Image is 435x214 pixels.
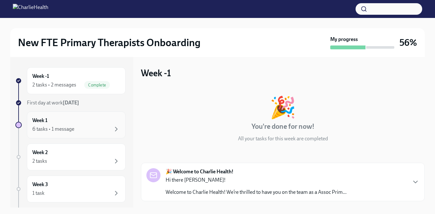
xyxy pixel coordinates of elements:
[32,73,49,80] h6: Week -1
[13,4,48,14] img: CharlieHealth
[32,158,47,165] div: 2 tasks
[32,126,74,133] div: 6 tasks • 1 message
[63,100,79,106] strong: [DATE]
[32,81,76,88] div: 2 tasks • 2 messages
[166,177,347,184] p: Hi there [PERSON_NAME]!
[32,181,48,188] h6: Week 3
[32,117,47,124] h6: Week 1
[15,111,126,138] a: Week 16 tasks • 1 message
[15,176,126,202] a: Week 31 task
[15,144,126,170] a: Week 22 tasks
[15,99,126,106] a: First day at work[DATE]
[166,168,234,175] strong: 🎉 Welcome to Charlie Health!
[399,37,417,48] h3: 56%
[270,97,296,118] div: 🎉
[15,67,126,94] a: Week -12 tasks • 2 messagesComplete
[238,135,328,142] p: All your tasks for this week are completed
[18,36,201,49] h2: New FTE Primary Therapists Onboarding
[166,189,347,196] p: Welcome to Charlie Health! We’re thrilled to have you on the team as a Assoc Prim...
[251,122,315,131] h4: You're done for now!
[32,190,45,197] div: 1 task
[141,67,171,79] h3: Week -1
[27,100,79,106] span: First day at work
[32,149,48,156] h6: Week 2
[330,36,358,43] strong: My progress
[84,83,110,87] span: Complete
